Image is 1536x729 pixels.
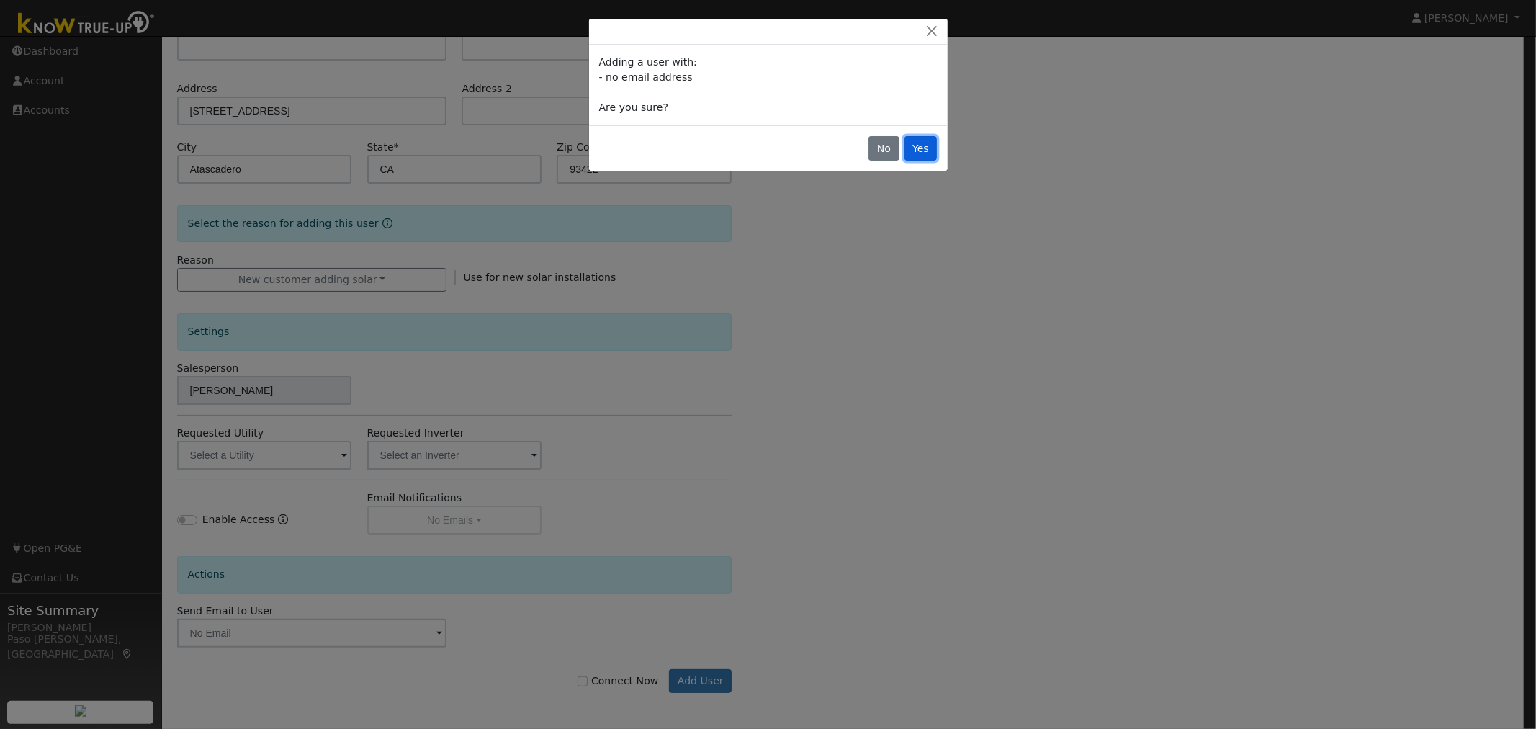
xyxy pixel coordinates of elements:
[904,136,938,161] button: Yes
[599,71,693,83] span: - no email address
[868,136,899,161] button: No
[599,56,697,68] span: Adding a user with:
[922,24,942,39] button: Close
[599,102,668,113] span: Are you sure?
